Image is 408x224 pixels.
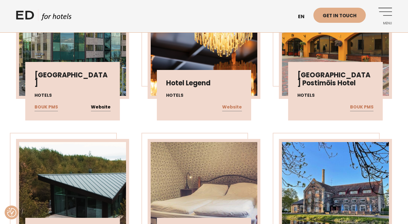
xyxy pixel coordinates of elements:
[297,71,373,88] h3: [GEOGRAPHIC_DATA] Postimõis Hotel
[166,92,242,99] h4: Hotels
[35,103,58,111] a: BOUK PMS
[295,9,313,24] a: en
[350,103,373,111] a: BOUK PMS
[91,103,111,111] a: Website
[375,8,392,25] a: Menu
[297,92,373,99] h4: Hotels
[35,92,111,99] h4: Hotels
[7,208,16,217] img: Revisit consent button
[166,79,242,87] h3: Hotel Legend
[35,71,111,88] h3: [GEOGRAPHIC_DATA]
[16,9,71,25] a: ED HOTELS
[313,8,366,23] a: Get in touch
[222,103,242,111] a: Website
[7,208,16,217] button: Consent Preferences
[375,22,392,25] span: Menu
